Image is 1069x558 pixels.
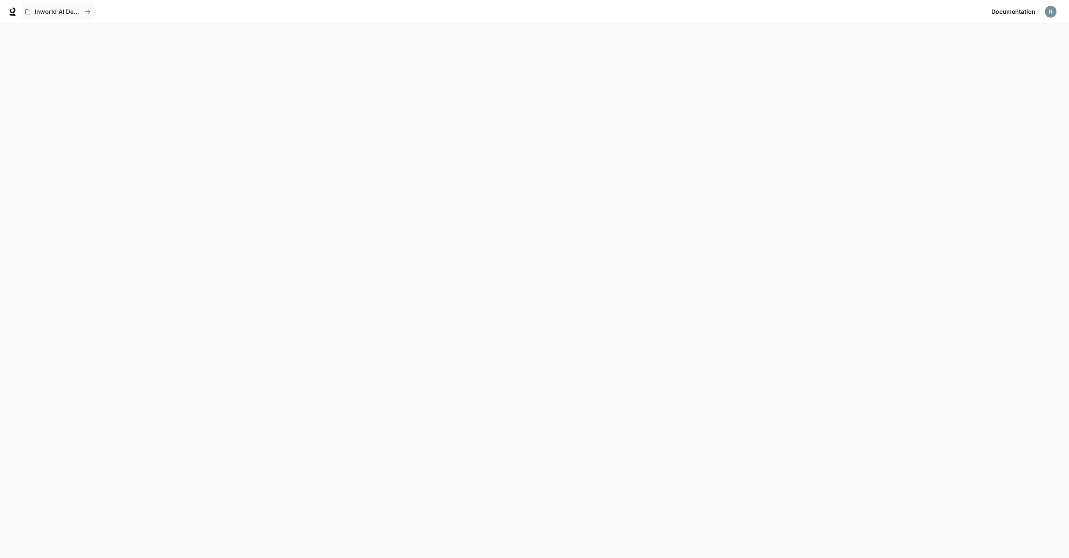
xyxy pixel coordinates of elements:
[1045,6,1056,18] img: User avatar
[991,7,1036,17] span: Documentation
[1042,3,1059,20] button: User avatar
[988,3,1039,20] a: Documentation
[35,8,81,15] p: Inworld AI Demos
[22,3,94,20] button: All workspaces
